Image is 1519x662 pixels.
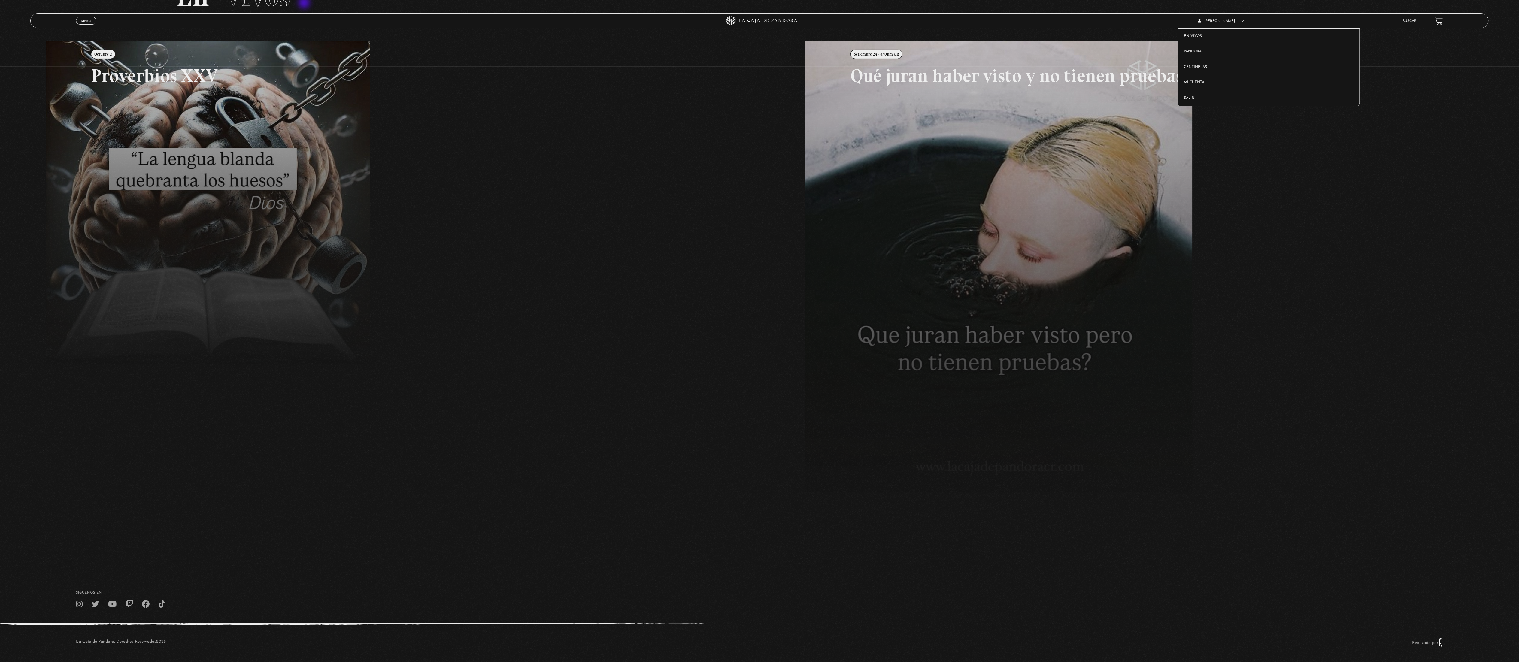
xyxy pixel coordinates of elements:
a: Buscar [1403,19,1417,23]
span: Cerrar [79,24,93,28]
a: Centinelas [1178,59,1360,75]
p: La Caja de Pandora, Derechos Reservados 2025 [76,638,166,647]
span: Menu [81,19,91,23]
a: Realizado por [1412,641,1443,645]
span: [PERSON_NAME] [1198,19,1245,23]
a: En vivos [1178,29,1360,44]
a: Pandora [1178,44,1360,59]
a: Mi cuenta [1178,75,1360,90]
a: Salir [1178,90,1360,106]
a: View your shopping cart [1435,17,1443,25]
h4: SÍguenos en: [76,591,1443,594]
